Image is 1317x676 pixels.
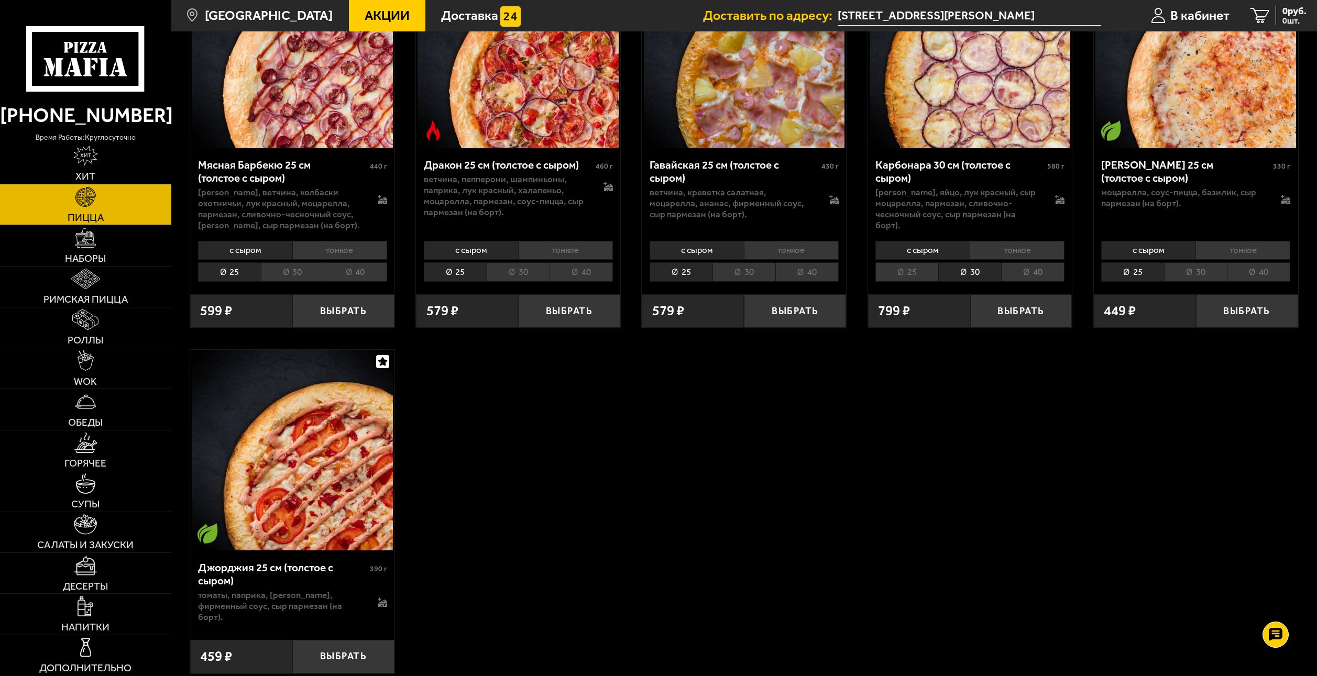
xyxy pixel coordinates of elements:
[324,262,387,282] li: 40
[424,241,518,260] li: с сыром
[703,9,838,22] span: Доставить по адресу:
[518,294,620,328] button: Выбрать
[875,262,938,282] li: 25
[652,304,684,318] span: 579 ₽
[63,581,108,591] span: Десерты
[65,253,106,263] span: Наборы
[1170,9,1230,22] span: В кабинет
[487,262,550,282] li: 30
[875,187,1041,231] p: [PERSON_NAME], яйцо, лук красный, сыр Моцарелла, пармезан, сливочно-чесночный соус, сыр пармезан ...
[500,6,521,27] img: 15daf4d41897b9f0e9f617042186c801.svg
[192,350,393,551] img: Джорджия 25 см (толстое с сыром)
[68,417,103,427] span: Обеды
[200,650,232,663] span: 459 ₽
[68,213,104,223] span: Пицца
[198,262,261,282] li: 25
[938,262,1001,282] li: 30
[1104,304,1136,318] span: 449 ₽
[198,561,367,587] div: Джорджия 25 см (толстое с сыром)
[75,171,95,181] span: Хит
[1195,241,1290,260] li: тонкое
[596,162,613,171] span: 460 г
[838,6,1101,26] span: Россия, Санкт-Петербург, улица Демьяна Бедного, 2к1
[1101,158,1270,184] div: [PERSON_NAME] 25 см (толстое с сыром)
[424,262,487,282] li: 25
[200,304,232,318] span: 599 ₽
[1047,162,1064,171] span: 580 г
[744,294,846,328] button: Выбрать
[261,262,324,282] li: 30
[424,174,590,218] p: ветчина, пепперони, шампиньоны, паприка, лук красный, халапеньо, моцарелла, пармезан, соус-пицца,...
[518,241,613,260] li: тонкое
[441,9,498,22] span: Доставка
[74,376,97,386] span: WOK
[190,350,394,551] a: Вегетарианское блюдоДжорджия 25 см (толстое с сыром)
[1101,262,1164,282] li: 25
[370,162,387,171] span: 440 г
[292,241,387,260] li: тонкое
[68,335,103,345] span: Роллы
[970,241,1064,260] li: тонкое
[292,640,394,673] button: Выбрать
[205,9,333,22] span: [GEOGRAPHIC_DATA]
[1101,187,1267,209] p: моцарелла, соус-пицца, базилик, сыр пармезан (на борт).
[370,564,387,573] span: 390 г
[1196,294,1298,328] button: Выбрать
[37,540,134,550] span: Салаты и закуски
[424,158,593,171] div: Дракон 25 см (толстое с сыром)
[1227,262,1290,282] li: 40
[1101,241,1195,260] li: с сыром
[426,304,458,318] span: 579 ₽
[650,187,816,220] p: ветчина, креветка салатная, моцарелла, ананас, фирменный соус, сыр пармезан (на борт).
[650,262,712,282] li: 25
[775,262,839,282] li: 40
[1282,17,1307,25] span: 0 шт.
[198,241,292,260] li: с сыром
[39,663,131,673] span: Дополнительно
[71,499,100,509] span: Супы
[197,523,217,544] img: Вегетарианское блюдо
[1001,262,1064,282] li: 40
[838,6,1101,26] input: Ваш адрес доставки
[550,262,613,282] li: 40
[292,294,394,328] button: Выбрать
[650,158,819,184] div: Гавайская 25 см (толстое с сыром)
[744,241,839,260] li: тонкое
[64,458,106,468] span: Горячее
[1164,262,1227,282] li: 30
[198,590,364,623] p: томаты, паприка, [PERSON_NAME], фирменный соус, сыр пармезан (на борт).
[365,9,410,22] span: Акции
[1273,162,1290,171] span: 330 г
[43,294,128,304] span: Римская пицца
[878,304,910,318] span: 799 ₽
[423,120,443,141] img: Острое блюдо
[875,241,970,260] li: с сыром
[1282,6,1307,16] span: 0 руб.
[1101,120,1121,141] img: Вегетарианское блюдо
[198,187,364,231] p: [PERSON_NAME], ветчина, колбаски охотничьи, лук красный, моцарелла, пармезан, сливочно-чесночный ...
[198,158,367,184] div: Мясная Барбекю 25 см (толстое с сыром)
[712,262,775,282] li: 30
[970,294,1072,328] button: Выбрать
[61,622,109,632] span: Напитки
[875,158,1045,184] div: Карбонара 30 см (толстое с сыром)
[650,241,744,260] li: с сыром
[821,162,839,171] span: 430 г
